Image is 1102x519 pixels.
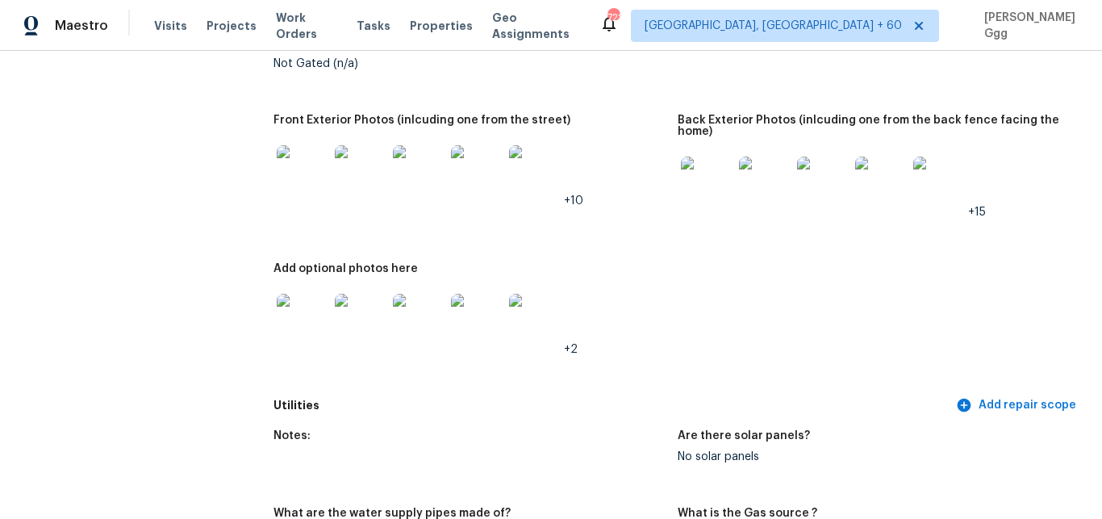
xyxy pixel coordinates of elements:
span: Projects [207,18,257,34]
span: Geo Assignments [492,10,580,42]
span: [GEOGRAPHIC_DATA], [GEOGRAPHIC_DATA] + 60 [645,18,902,34]
div: Not Gated (n/a) [273,58,666,69]
span: Visits [154,18,187,34]
h5: Front Exterior Photos (inlcuding one from the street) [273,115,570,126]
div: 722 [607,10,619,26]
span: Properties [410,18,473,34]
span: Add repair scope [959,396,1076,416]
span: Work Orders [276,10,337,42]
h5: What is the Gas source ? [678,508,817,519]
span: +15 [968,207,986,218]
div: No solar panels [678,451,1070,462]
span: +2 [564,344,578,355]
span: [PERSON_NAME] Ggg [978,10,1078,42]
h5: What are the water supply pipes made of? [273,508,511,519]
span: Maestro [55,18,108,34]
h5: Add optional photos here [273,263,418,274]
h5: Utilities [273,397,953,414]
h5: Are there solar panels? [678,430,810,442]
h5: Back Exterior Photos (inlcuding one from the back fence facing the home) [678,115,1070,137]
button: Add repair scope [953,391,1083,421]
h5: Notes: [273,430,311,442]
span: +10 [564,195,583,207]
span: Tasks [357,20,390,31]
